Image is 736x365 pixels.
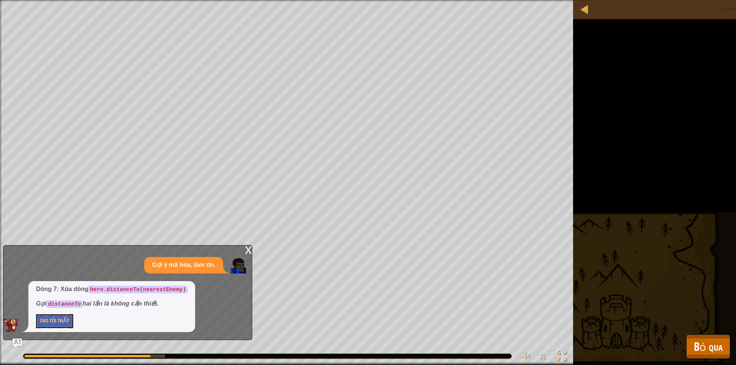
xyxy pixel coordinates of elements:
[36,314,73,328] button: Cho Tôi Thấy
[554,349,569,365] button: Bật tắt chế độ toàn màn hình
[89,286,187,293] code: hero.distanceTo(nearestEnemy)
[694,339,723,354] span: Bỏ qua
[3,318,19,332] img: AI
[13,339,22,348] button: Ask AI
[152,261,215,270] p: Gợi ý mã hóa, làm ơn.
[686,334,730,359] button: Bỏ qua
[46,300,82,308] code: distanceTo
[231,258,246,273] img: Player
[537,349,550,365] button: ♫
[539,350,547,362] span: ♫
[518,349,534,365] button: Tùy chỉnh âm lượng
[36,285,187,294] p: Dòng 7: Xóa dòng
[36,300,159,307] em: Gọi hai lần là không cần thiết.
[245,246,252,253] div: x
